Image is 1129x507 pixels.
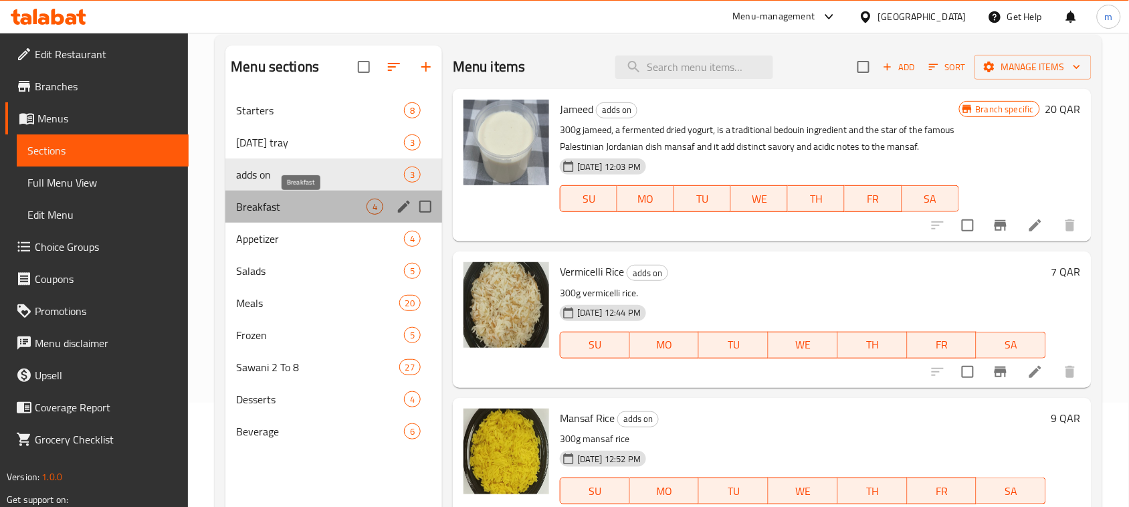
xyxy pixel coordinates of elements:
a: Edit Menu [17,199,189,231]
span: 1.0.0 [41,468,62,486]
h6: 7 QAR [1051,262,1081,281]
span: Version: [7,468,39,486]
div: Menu-management [733,9,815,25]
span: Meals [236,295,399,311]
a: Edit menu item [1027,217,1043,233]
span: Select all sections [350,53,378,81]
h6: 9 QAR [1051,409,1081,427]
button: MO [630,332,700,359]
button: SA [977,332,1046,359]
span: [DATE] 12:44 PM [572,306,646,319]
span: Desserts [236,391,404,407]
div: Starters8 [225,94,442,126]
a: Choice Groups [5,231,189,263]
button: Sort [926,57,969,78]
button: SU [560,478,630,504]
button: edit [394,197,414,217]
p: 300g vermicelli rice. [560,285,1046,302]
span: Salads [236,263,404,279]
span: Grocery Checklist [35,431,178,447]
span: Add [881,60,917,75]
a: Edit Restaurant [5,38,189,70]
div: items [404,102,421,118]
span: Select to update [954,358,982,386]
div: items [404,231,421,247]
span: SU [566,189,612,209]
span: Appetizer [236,231,404,247]
span: adds on [597,102,637,118]
div: Sawani 2 To 827 [225,351,442,383]
button: FR [908,478,977,504]
div: Appetizer4 [225,223,442,255]
span: Promotions [35,303,178,319]
button: TH [838,332,908,359]
span: Manage items [985,59,1081,76]
span: TU [704,335,763,354]
span: WE [736,189,783,209]
h2: Menu items [453,57,526,77]
span: Vermicelli Rice [560,262,624,282]
div: items [404,327,421,343]
button: Add section [410,51,442,83]
p: 300g mansaf rice [560,431,1046,447]
div: Sawani 2 To 8 [236,359,399,375]
button: TH [788,185,845,212]
button: WE [768,478,838,504]
span: Jameed [560,99,593,119]
div: Desserts4 [225,383,442,415]
span: Choice Groups [35,239,178,255]
span: TH [793,189,839,209]
button: TH [838,478,908,504]
button: FR [845,185,902,212]
span: 5 [405,265,420,278]
span: Upsell [35,367,178,383]
div: items [404,263,421,279]
button: Manage items [974,55,1092,80]
button: SA [977,478,1046,504]
span: [DATE] 12:03 PM [572,161,646,173]
span: Sections [27,142,178,159]
span: WE [774,335,833,354]
img: Mansaf Rice [464,409,549,494]
span: 5 [405,329,420,342]
span: TH [843,335,902,354]
a: Coverage Report [5,391,189,423]
span: Edit Restaurant [35,46,178,62]
span: FR [850,189,896,209]
button: delete [1054,356,1086,388]
span: Coupons [35,271,178,287]
button: Add [878,57,920,78]
button: Branch-specific-item [985,356,1017,388]
button: Branch-specific-item [985,209,1017,241]
div: adds on [617,411,659,427]
img: Vermicelli Rice [464,262,549,348]
p: 300g jameed, a fermented dried yogurt, is a traditional bedouin ingredient and the star of the fa... [560,122,959,155]
span: Beverage [236,423,404,439]
span: SU [566,335,625,354]
h2: Menu sections [231,57,319,77]
span: FR [913,482,972,501]
button: TU [674,185,731,212]
span: adds on [618,411,658,427]
div: Frozen5 [225,319,442,351]
button: SA [902,185,959,212]
span: Full Menu View [27,175,178,191]
span: Frozen [236,327,404,343]
button: MO [630,478,700,504]
button: WE [768,332,838,359]
span: adds on [627,266,668,281]
span: TU [704,482,763,501]
span: Menus [37,110,178,126]
div: items [404,134,421,150]
span: Branch specific [970,103,1039,116]
span: m [1105,9,1113,24]
span: 3 [405,136,420,149]
div: Ramadan tray [236,134,404,150]
div: adds on [596,102,637,118]
button: FR [908,332,977,359]
span: [DATE] 12:52 PM [572,453,646,466]
a: Full Menu View [17,167,189,199]
span: 8 [405,104,420,117]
